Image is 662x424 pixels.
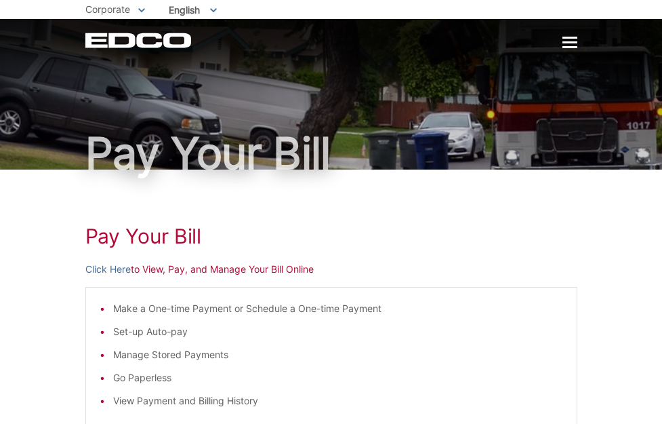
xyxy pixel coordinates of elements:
[113,370,563,385] li: Go Paperless
[85,33,193,48] a: EDCD logo. Return to the homepage.
[85,3,130,15] span: Corporate
[85,262,131,277] a: Click Here
[85,224,577,248] h1: Pay Your Bill
[113,324,563,339] li: Set-up Auto-pay
[113,301,563,316] li: Make a One-time Payment or Schedule a One-time Payment
[85,132,577,175] h1: Pay Your Bill
[113,393,563,408] li: View Payment and Billing History
[85,262,577,277] p: to View, Pay, and Manage Your Bill Online
[113,347,563,362] li: Manage Stored Payments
